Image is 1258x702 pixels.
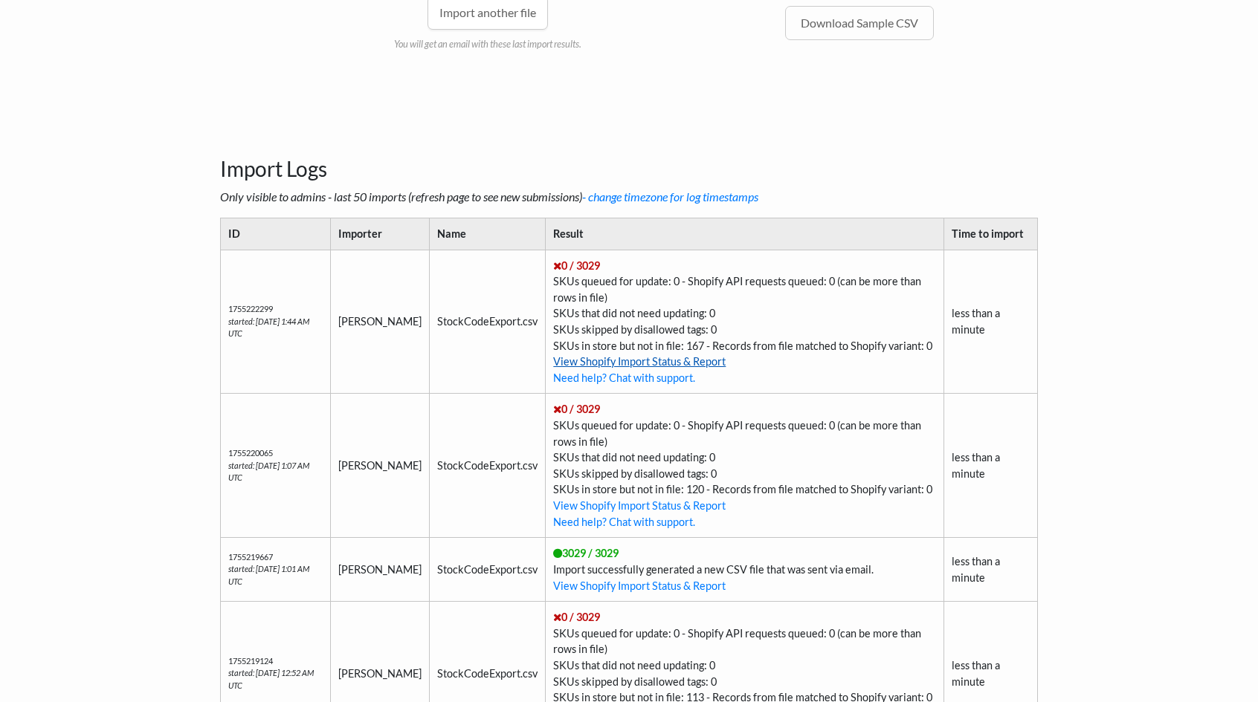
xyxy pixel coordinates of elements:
[553,403,600,415] span: 0 / 3029
[430,218,546,250] th: Name
[228,668,314,690] i: started: [DATE] 12:52 AM UTC
[331,394,430,538] td: [PERSON_NAME]
[553,579,726,592] a: View Shopify Import Status & Report
[943,250,1037,394] td: less than a minute
[553,611,600,623] span: 0 / 3029
[228,564,309,586] i: started: [DATE] 1:01 AM UTC
[220,120,1038,182] h3: Import Logs
[943,538,1037,602] td: less than a minute
[553,499,726,512] a: View Shopify Import Status & Report
[331,250,430,394] td: [PERSON_NAME]
[430,394,546,538] td: StockCodeExport.csv
[331,218,430,250] th: Importer
[553,547,619,559] span: 3029 / 3029
[331,538,430,602] td: [PERSON_NAME]
[553,516,695,528] a: Need help? Chat with support.
[582,189,758,204] a: - change timezone for log timestamps
[546,250,943,394] td: SKUs queued for update: 0 - Shopify API requests queued: 0 (can be more than rows in file) SKUs t...
[221,218,331,250] th: ID
[228,316,309,339] i: started: [DATE] 1:44 AM UTC
[553,371,695,384] a: Need help? Chat with support.
[221,538,331,602] td: 1755219667
[221,394,331,538] td: 1755220065
[943,394,1037,538] td: less than a minute
[943,218,1037,250] th: Time to import
[220,189,758,204] i: Only visible to admins - last 50 imports (refresh page to see new submissions)
[546,538,943,602] td: Import successfully generated a new CSV file that was sent via email.
[1184,628,1240,684] iframe: Drift Widget Chat Controller
[546,218,943,250] th: Result
[221,250,331,394] td: 1755222299
[553,355,726,368] a: View Shopify Import Status & Report
[235,30,741,51] p: You will get an email with these last import results.
[228,461,309,483] i: started: [DATE] 1:07 AM UTC
[430,250,546,394] td: StockCodeExport.csv
[546,394,943,538] td: SKUs queued for update: 0 - Shopify API requests queued: 0 (can be more than rows in file) SKUs t...
[553,259,600,272] span: 0 / 3029
[785,6,934,40] a: Download Sample CSV
[430,538,546,602] td: StockCodeExport.csv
